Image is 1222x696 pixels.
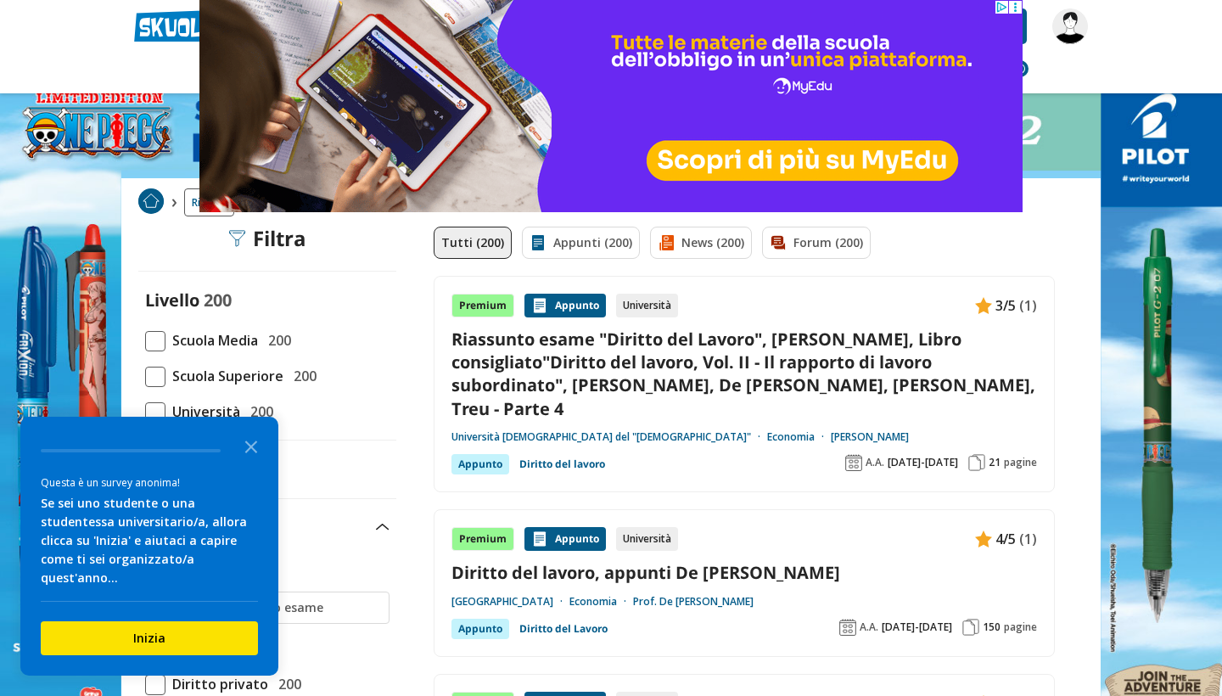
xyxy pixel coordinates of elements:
[519,619,608,639] a: Diritto del Lavoro
[229,230,246,247] img: Filtra filtri mobile
[41,621,258,655] button: Inizia
[983,620,1001,634] span: 150
[451,619,509,639] div: Appunto
[633,595,754,609] a: Prof. De [PERSON_NAME]
[184,188,234,216] a: Ricerca
[234,429,268,463] button: Close the survey
[41,474,258,491] div: Questa è un survey anonima!
[831,430,909,444] a: [PERSON_NAME]
[376,524,390,530] img: Apri e chiudi sezione
[531,297,548,314] img: Appunti contenuto
[434,227,512,259] a: Tutti (200)
[165,673,268,695] span: Diritto privato
[962,619,979,636] img: Pagine
[451,328,1037,420] a: Riassunto esame "Diritto del Lavoro", [PERSON_NAME], Libro consigliato"Diritto del lavoro, Vol. I...
[204,289,232,312] span: 200
[165,365,283,387] span: Scuola Superiore
[451,527,514,551] div: Premium
[1004,456,1037,469] span: pagine
[524,294,606,317] div: Appunto
[519,454,605,474] a: Diritto del lavoro
[839,619,856,636] img: Anno accademico
[244,401,273,423] span: 200
[968,454,985,471] img: Pagine
[767,430,831,444] a: Economia
[995,295,1016,317] span: 3/5
[20,417,278,676] div: Survey
[770,234,787,251] img: Forum filtro contenuto
[524,527,606,551] div: Appunto
[145,289,199,312] label: Livello
[451,561,1037,584] a: Diritto del lavoro, appunti De [PERSON_NAME]
[888,456,958,469] span: [DATE]-[DATE]
[522,227,640,259] a: Appunti (200)
[531,530,548,547] img: Appunti contenuto
[845,454,862,471] img: Anno accademico
[866,456,884,469] span: A.A.
[261,329,291,351] span: 200
[176,599,382,616] input: Ricerca materia o esame
[616,294,678,317] div: Università
[882,620,952,634] span: [DATE]-[DATE]
[1004,620,1037,634] span: pagine
[165,329,258,351] span: Scuola Media
[860,620,878,634] span: A.A.
[762,227,871,259] a: Forum (200)
[138,188,164,216] a: Home
[165,401,240,423] span: Università
[451,294,514,317] div: Premium
[1019,528,1037,550] span: (1)
[530,234,547,251] img: Appunti filtro contenuto
[989,456,1001,469] span: 21
[975,530,992,547] img: Appunti contenuto
[650,227,752,259] a: News (200)
[1052,8,1088,44] img: fra210403
[1019,295,1037,317] span: (1)
[569,595,633,609] a: Economia
[975,297,992,314] img: Appunti contenuto
[451,595,569,609] a: [GEOGRAPHIC_DATA]
[995,528,1016,550] span: 4/5
[229,227,306,250] div: Filtra
[451,454,509,474] div: Appunto
[658,234,675,251] img: News filtro contenuto
[41,494,258,587] div: Se sei uno studente o una studentessa universitario/a, allora clicca su 'Inizia' e aiutaci a capi...
[287,365,317,387] span: 200
[616,527,678,551] div: Università
[138,188,164,214] img: Home
[272,673,301,695] span: 200
[451,430,767,444] a: Università [DEMOGRAPHIC_DATA] del "[DEMOGRAPHIC_DATA]"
